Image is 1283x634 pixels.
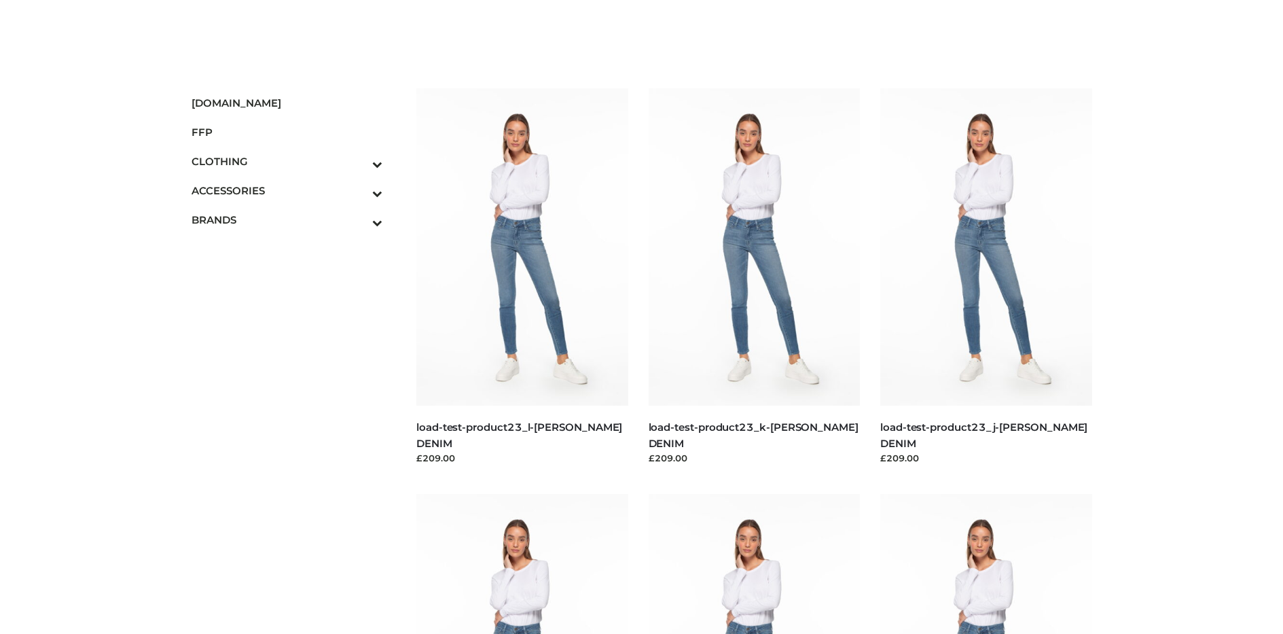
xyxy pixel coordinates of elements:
[192,154,383,169] span: CLOTHING
[192,147,383,176] a: CLOTHINGToggle Submenu
[416,421,622,449] a: load-test-product23_l-[PERSON_NAME] DENIM
[192,124,383,140] span: FFP
[192,95,383,111] span: [DOMAIN_NAME]
[192,88,383,118] a: [DOMAIN_NAME]
[192,118,383,147] a: FFP
[649,451,861,465] div: £209.00
[192,183,383,198] span: ACCESSORIES
[416,451,628,465] div: £209.00
[335,205,382,234] button: Toggle Submenu
[649,421,859,449] a: load-test-product23_k-[PERSON_NAME] DENIM
[192,176,383,205] a: ACCESSORIESToggle Submenu
[335,176,382,205] button: Toggle Submenu
[192,205,383,234] a: BRANDSToggle Submenu
[880,421,1087,449] a: load-test-product23_j-[PERSON_NAME] DENIM
[192,212,383,228] span: BRANDS
[335,147,382,176] button: Toggle Submenu
[880,451,1092,465] div: £209.00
